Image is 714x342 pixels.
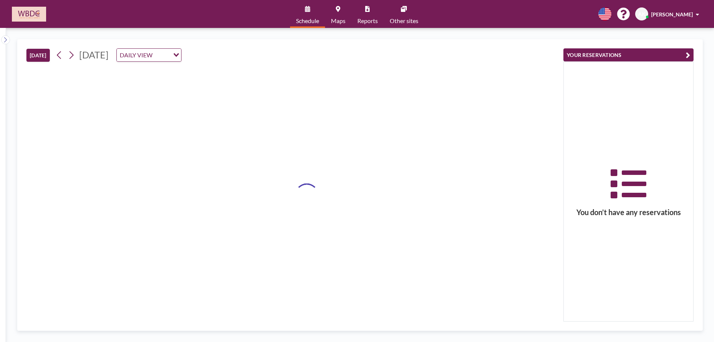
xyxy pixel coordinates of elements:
[26,49,50,62] button: [DATE]
[638,11,646,17] span: AK
[12,7,46,22] img: organization-logo
[563,48,694,61] button: YOUR RESERVATIONS
[79,49,109,60] span: [DATE]
[357,18,378,24] span: Reports
[390,18,418,24] span: Other sites
[155,50,169,60] input: Search for option
[651,11,693,17] span: [PERSON_NAME]
[118,50,154,60] span: DAILY VIEW
[296,18,319,24] span: Schedule
[117,49,181,61] div: Search for option
[564,208,693,217] h3: You don’t have any reservations
[331,18,345,24] span: Maps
